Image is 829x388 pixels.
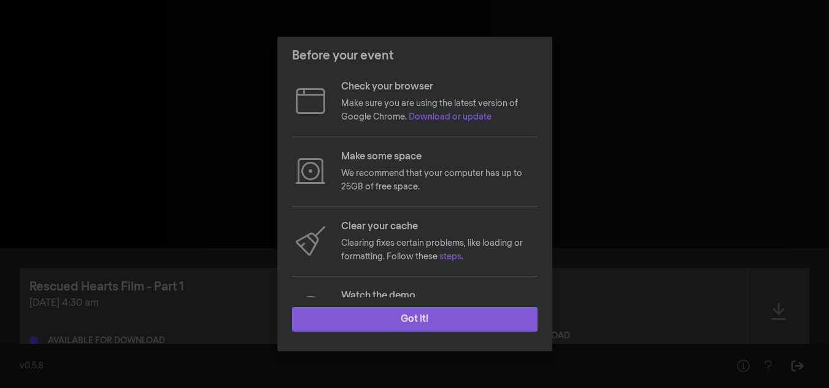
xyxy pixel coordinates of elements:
p: Clearing fixes certain problems, like loading or formatting. Follow these . [341,237,538,264]
header: Before your event [277,37,552,75]
button: Got it! [292,307,538,332]
p: Clear your cache [341,219,538,234]
p: Make some space [341,150,538,164]
p: Make sure you are using the latest version of Google Chrome. [341,97,538,124]
a: Download or update [409,113,492,121]
a: steps [439,253,461,261]
p: We recommend that your computer has up to 25GB of free space. [341,167,538,194]
p: Check your browser [341,80,538,94]
p: Watch the demo [341,289,538,303]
